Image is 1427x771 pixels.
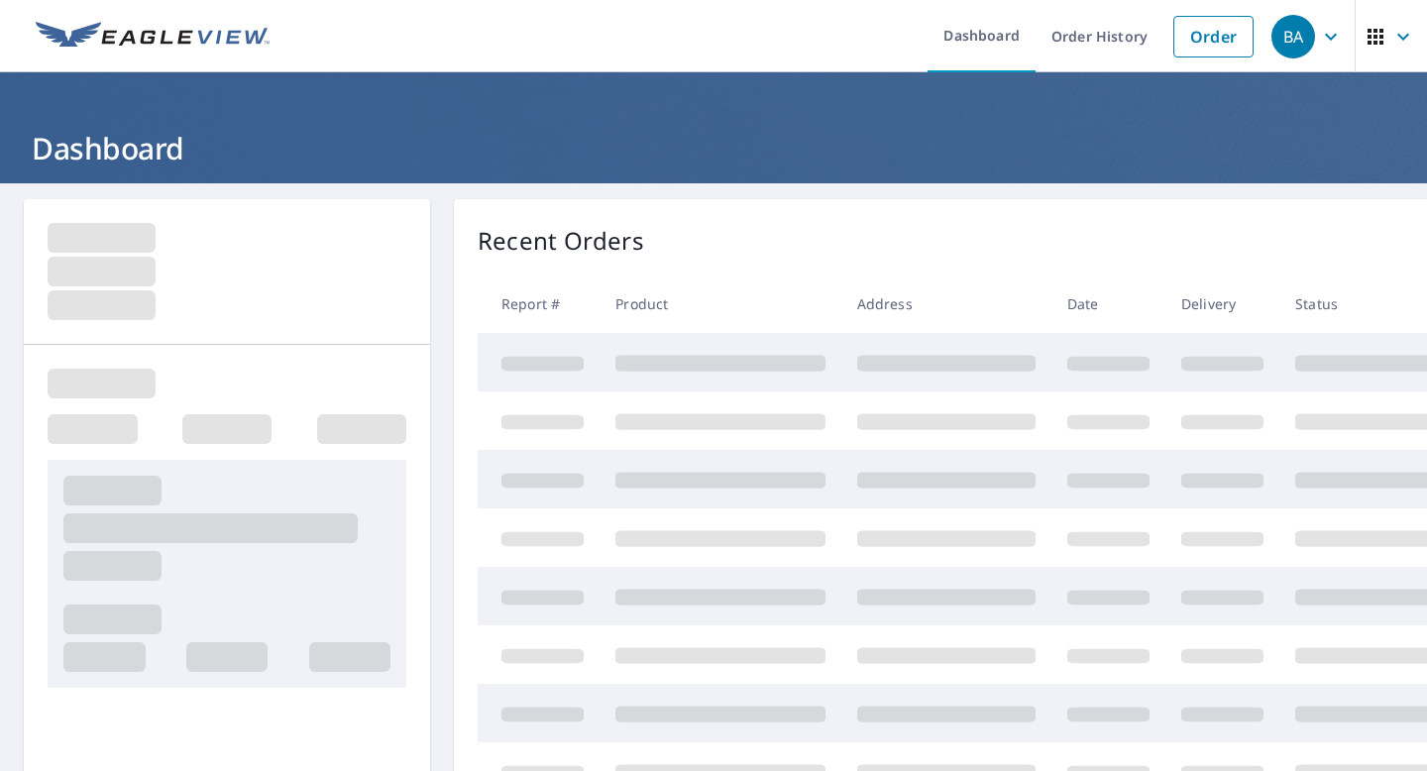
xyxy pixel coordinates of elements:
[1271,15,1315,58] div: BA
[24,128,1403,168] h1: Dashboard
[478,275,600,333] th: Report #
[1051,275,1165,333] th: Date
[1173,16,1254,57] a: Order
[600,275,841,333] th: Product
[841,275,1051,333] th: Address
[36,22,270,52] img: EV Logo
[1165,275,1279,333] th: Delivery
[478,223,644,259] p: Recent Orders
